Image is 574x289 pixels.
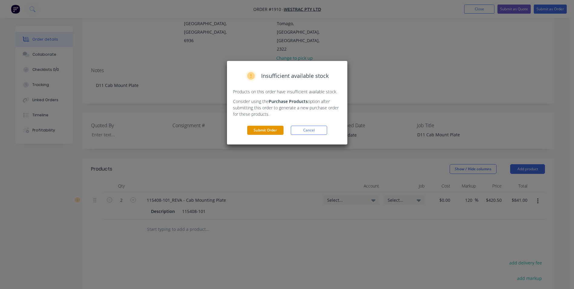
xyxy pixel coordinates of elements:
[247,126,284,135] button: Submit Order
[233,88,341,95] p: Products on this order have insufficient available stock.
[261,72,329,80] span: Insufficient available stock
[269,98,308,104] strong: Purchase Products
[233,98,341,117] p: Consider using the option after submitting this order to generate a new purchase order for these ...
[291,126,327,135] button: Cancel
